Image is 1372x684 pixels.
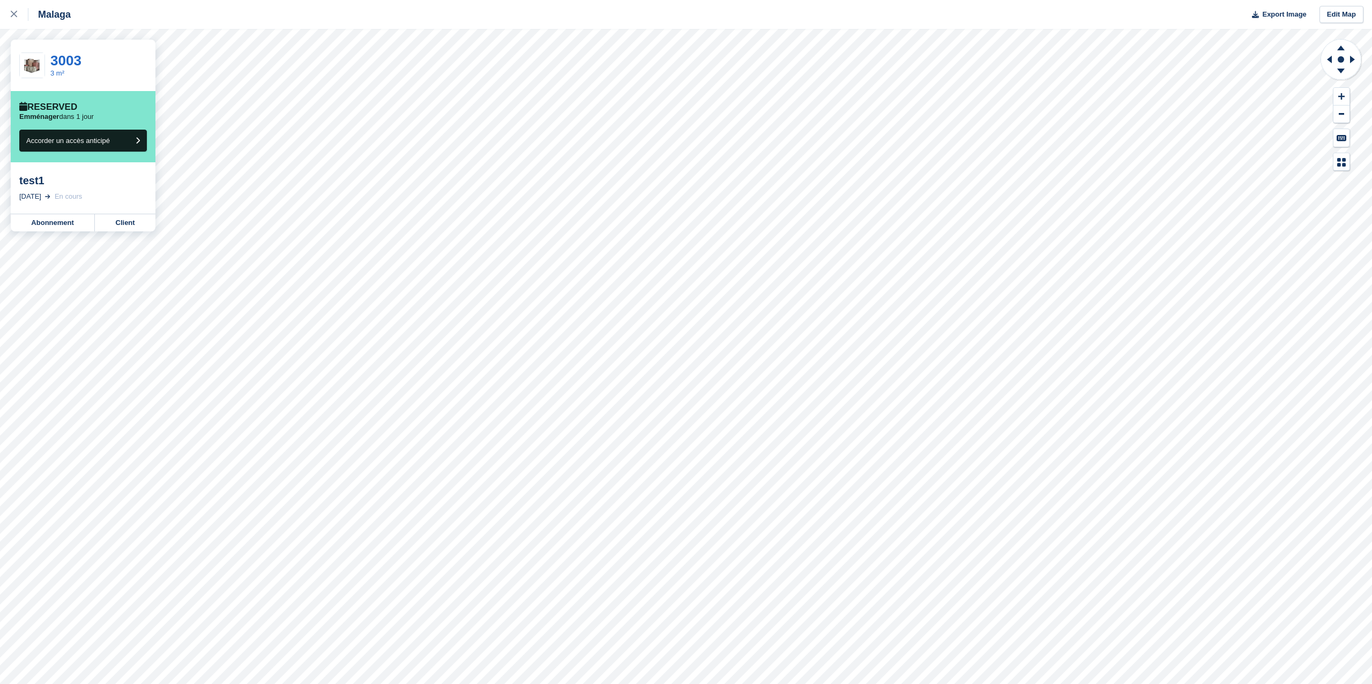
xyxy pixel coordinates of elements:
[1262,9,1306,20] span: Export Image
[19,102,77,112] div: Reserved
[28,8,71,21] div: Malaga
[19,174,147,187] div: test1
[1246,6,1307,24] button: Export Image
[50,52,81,69] a: 3003
[19,112,94,121] p: dans 1 jour
[50,69,64,77] a: 3 m²
[19,130,147,152] button: Accorder un accès anticipé
[1333,88,1349,106] button: Zoom In
[26,137,110,145] span: Accorder un accès anticipé
[95,214,155,231] a: Client
[1319,6,1363,24] a: Edit Map
[55,191,82,202] div: En cours
[19,112,59,121] span: Emménager
[45,194,50,199] img: arrow-right-light-icn-cde0832a797a2874e46488d9cf13f60e5c3a73dbe684e267c42b8395dfbc2abf.svg
[19,191,41,202] div: [DATE]
[11,214,95,231] a: Abonnement
[1333,129,1349,147] button: Keyboard Shortcuts
[20,53,44,78] img: Locker%20Medium%201%20-%20Plain.jpg
[1333,153,1349,171] button: Map Legend
[1333,106,1349,123] button: Zoom Out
